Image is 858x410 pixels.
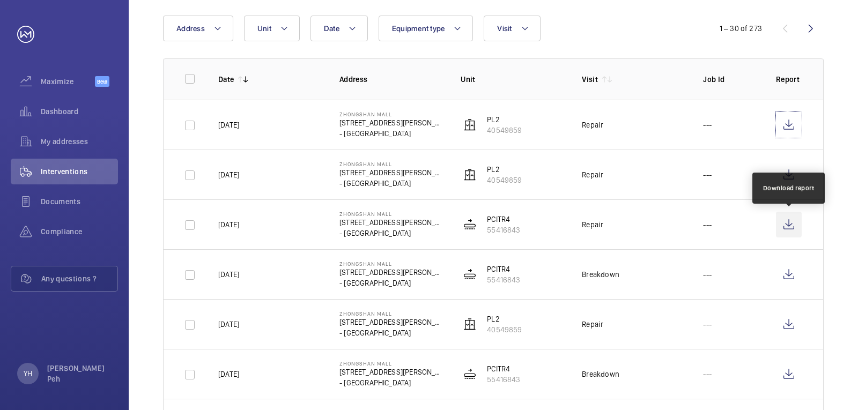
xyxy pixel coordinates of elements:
img: moving_walk.svg [463,268,476,281]
span: Visit [497,24,512,33]
div: Repair [582,319,603,330]
p: --- [703,319,712,330]
p: PL2 [487,164,522,175]
p: 55416843 [487,374,520,385]
p: - [GEOGRAPHIC_DATA] [339,228,443,238]
span: My addresses [41,136,118,147]
div: Repair [582,169,603,180]
p: Zhongshan Mall [339,360,443,367]
p: PCITR4 [487,363,520,374]
img: moving_walk.svg [463,368,476,381]
p: PCITR4 [487,264,520,274]
p: [DATE] [218,369,239,379]
span: Documents [41,196,118,207]
button: Equipment type [379,16,474,41]
span: Address [176,24,205,33]
p: [STREET_ADDRESS][PERSON_NAME] [339,267,443,278]
p: Zhongshan Mall [339,111,443,117]
button: Date [310,16,368,41]
img: elevator.svg [463,118,476,131]
p: 40549859 [487,175,522,185]
p: YH [24,368,32,379]
p: Zhongshan Mall [339,211,443,217]
p: [STREET_ADDRESS][PERSON_NAME] [339,367,443,377]
span: Any questions ? [41,273,117,284]
p: Zhongshan Mall [339,161,443,167]
span: Date [324,24,339,33]
p: --- [703,219,712,230]
p: Report [776,74,802,85]
div: 1 – 30 of 273 [720,23,762,34]
p: [STREET_ADDRESS][PERSON_NAME] [339,317,443,327]
span: Compliance [41,226,118,237]
p: Zhongshan Mall [339,310,443,317]
p: Zhongshan Mall [339,260,443,267]
span: Interventions [41,166,118,177]
p: --- [703,369,712,379]
span: Beta [95,76,109,87]
p: 55416843 [487,225,520,235]
p: --- [703,120,712,130]
button: Unit [244,16,300,41]
p: Date [218,74,234,85]
p: [PERSON_NAME] Peh [47,363,112,384]
div: Repair [582,219,603,230]
span: Dashboard [41,106,118,117]
p: 40549859 [487,324,522,335]
p: [STREET_ADDRESS][PERSON_NAME] [339,217,443,228]
p: - [GEOGRAPHIC_DATA] [339,128,443,139]
p: [STREET_ADDRESS][PERSON_NAME] [339,117,443,128]
p: 40549859 [487,125,522,136]
div: Download report [763,183,815,193]
img: moving_walk.svg [463,218,476,231]
p: - [GEOGRAPHIC_DATA] [339,278,443,288]
button: Address [163,16,233,41]
p: [DATE] [218,269,239,280]
span: Equipment type [392,24,445,33]
p: --- [703,269,712,280]
p: --- [703,169,712,180]
p: PL2 [487,314,522,324]
p: [STREET_ADDRESS][PERSON_NAME] [339,167,443,178]
span: Maximize [41,76,95,87]
div: Repair [582,120,603,130]
p: [DATE] [218,319,239,330]
img: elevator.svg [463,318,476,331]
p: Job Id [703,74,759,85]
p: - [GEOGRAPHIC_DATA] [339,178,443,189]
p: 55416843 [487,274,520,285]
button: Visit [484,16,540,41]
span: Unit [257,24,271,33]
p: - [GEOGRAPHIC_DATA] [339,377,443,388]
p: - [GEOGRAPHIC_DATA] [339,327,443,338]
p: PL2 [487,114,522,125]
div: Breakdown [582,269,619,280]
p: [DATE] [218,169,239,180]
img: elevator.svg [463,168,476,181]
p: Visit [582,74,598,85]
p: PCITR4 [487,214,520,225]
p: [DATE] [218,219,239,230]
p: Unit [461,74,565,85]
p: [DATE] [218,120,239,130]
div: Breakdown [582,369,619,379]
p: Address [339,74,443,85]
